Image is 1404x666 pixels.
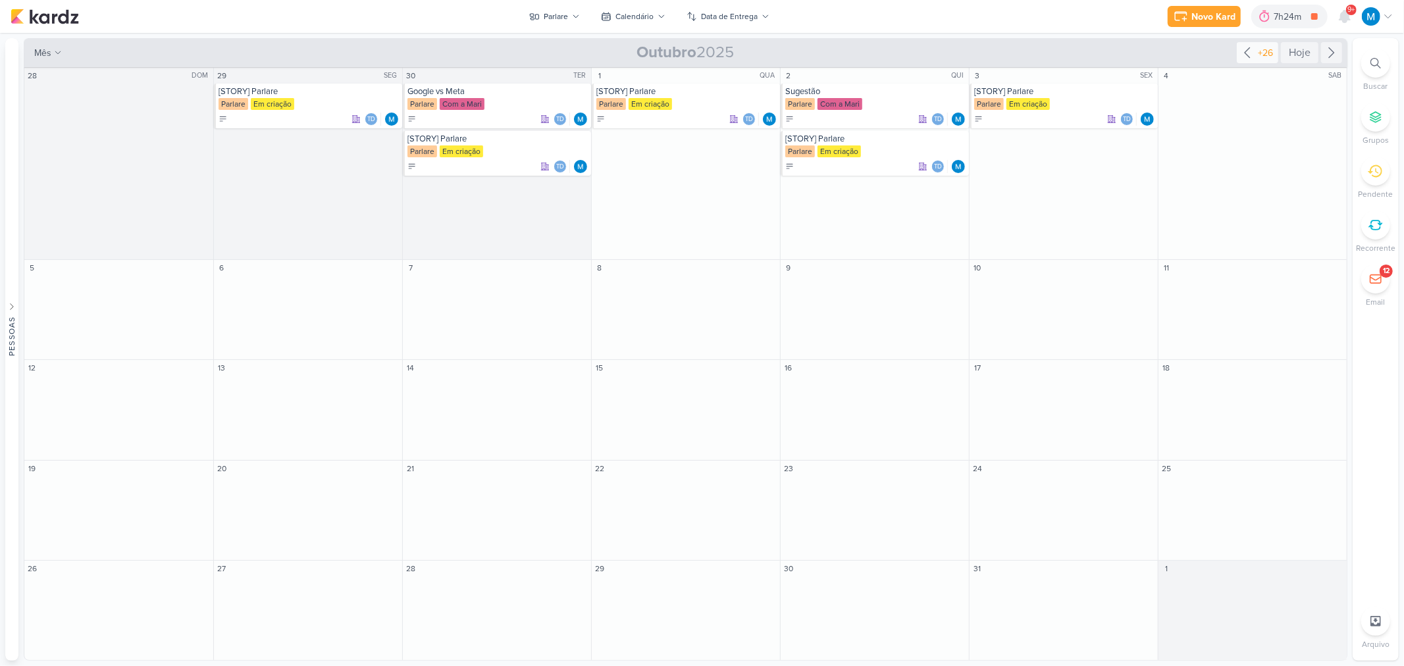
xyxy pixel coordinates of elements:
[404,69,417,82] div: 30
[554,160,570,173] div: Colaboradores: Thais de carvalho
[782,462,795,475] div: 23
[952,113,965,126] img: MARIANA MIRANDA
[971,562,984,575] div: 31
[1359,188,1393,200] p: Pendente
[763,113,776,126] img: MARIANA MIRANDA
[785,115,794,124] div: A Fazer
[974,115,983,124] div: A Fazer
[1140,70,1157,81] div: SEX
[11,9,79,24] img: kardz.app
[931,160,945,173] div: Thais de carvalho
[1281,42,1318,63] div: Hoje
[192,70,212,81] div: DOM
[818,145,861,157] div: Em criação
[26,462,39,475] div: 19
[1274,10,1305,24] div: 7h24m
[931,113,948,126] div: Colaboradores: Thais de carvalho
[440,98,484,110] div: Com a Mari
[596,86,777,97] div: [STORY] Parlare
[593,462,606,475] div: 22
[365,113,378,126] div: Thais de carvalho
[556,164,564,170] p: Td
[574,160,587,173] div: Responsável: MARIANA MIRANDA
[1160,69,1173,82] div: 4
[1120,113,1137,126] div: Colaboradores: Thais de carvalho
[5,38,18,661] button: Pessoas
[931,160,948,173] div: Colaboradores: Thais de carvalho
[1006,98,1050,110] div: Em criação
[1362,7,1380,26] img: MARIANA MIRANDA
[1328,70,1345,81] div: SAB
[554,113,567,126] div: Thais de carvalho
[407,98,437,110] div: Parlare
[1363,134,1389,146] p: Grupos
[215,361,228,374] div: 13
[934,116,942,123] p: Td
[971,462,984,475] div: 24
[952,160,965,173] div: Responsável: MARIANA MIRANDA
[219,115,228,124] div: A Fazer
[407,162,417,171] div: A Fazer
[404,462,417,475] div: 21
[1348,5,1355,15] span: 9+
[1356,242,1395,254] p: Recorrente
[404,562,417,575] div: 28
[974,86,1155,97] div: [STORY] Parlare
[1160,462,1173,475] div: 25
[1353,49,1399,92] li: Ctrl + F
[384,70,401,81] div: SEG
[745,116,753,123] p: Td
[574,113,587,126] img: MARIANA MIRANDA
[1383,266,1390,276] div: 12
[1362,638,1390,650] p: Arquivo
[974,98,1004,110] div: Parlare
[782,361,795,374] div: 16
[1160,261,1173,274] div: 11
[251,98,294,110] div: Em criação
[785,145,815,157] div: Parlare
[593,69,606,82] div: 1
[407,86,588,97] div: Google vs Meta
[782,562,795,575] div: 30
[934,164,942,170] p: Td
[742,113,759,126] div: Colaboradores: Thais de carvalho
[785,134,966,144] div: [STORY] Parlare
[556,116,564,123] p: Td
[637,43,697,62] strong: Outubro
[785,98,815,110] div: Parlare
[404,261,417,274] div: 7
[219,98,248,110] div: Parlare
[215,261,228,274] div: 6
[742,113,756,126] div: Thais de carvalho
[554,113,570,126] div: Colaboradores: Thais de carvalho
[637,42,735,63] span: 2025
[760,70,779,81] div: QUA
[596,115,606,124] div: A Fazer
[1366,296,1386,308] p: Email
[365,113,381,126] div: Colaboradores: Thais de carvalho
[367,116,375,123] p: Td
[1160,361,1173,374] div: 18
[407,115,417,124] div: A Fazer
[407,145,437,157] div: Parlare
[951,70,968,81] div: QUI
[971,69,984,82] div: 3
[574,113,587,126] div: Responsável: MARIANA MIRANDA
[407,134,588,144] div: [STORY] Parlare
[931,113,945,126] div: Thais de carvalho
[763,113,776,126] div: Responsável: MARIANA MIRANDA
[26,562,39,575] div: 26
[593,361,606,374] div: 15
[554,160,567,173] div: Thais de carvalho
[440,145,483,157] div: Em criação
[215,69,228,82] div: 29
[385,113,398,126] div: Responsável: MARIANA MIRANDA
[785,86,966,97] div: Sugestão
[1168,6,1241,27] button: Novo Kard
[1191,10,1235,24] div: Novo Kard
[971,361,984,374] div: 17
[782,261,795,274] div: 9
[782,69,795,82] div: 2
[971,261,984,274] div: 10
[1123,116,1131,123] p: Td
